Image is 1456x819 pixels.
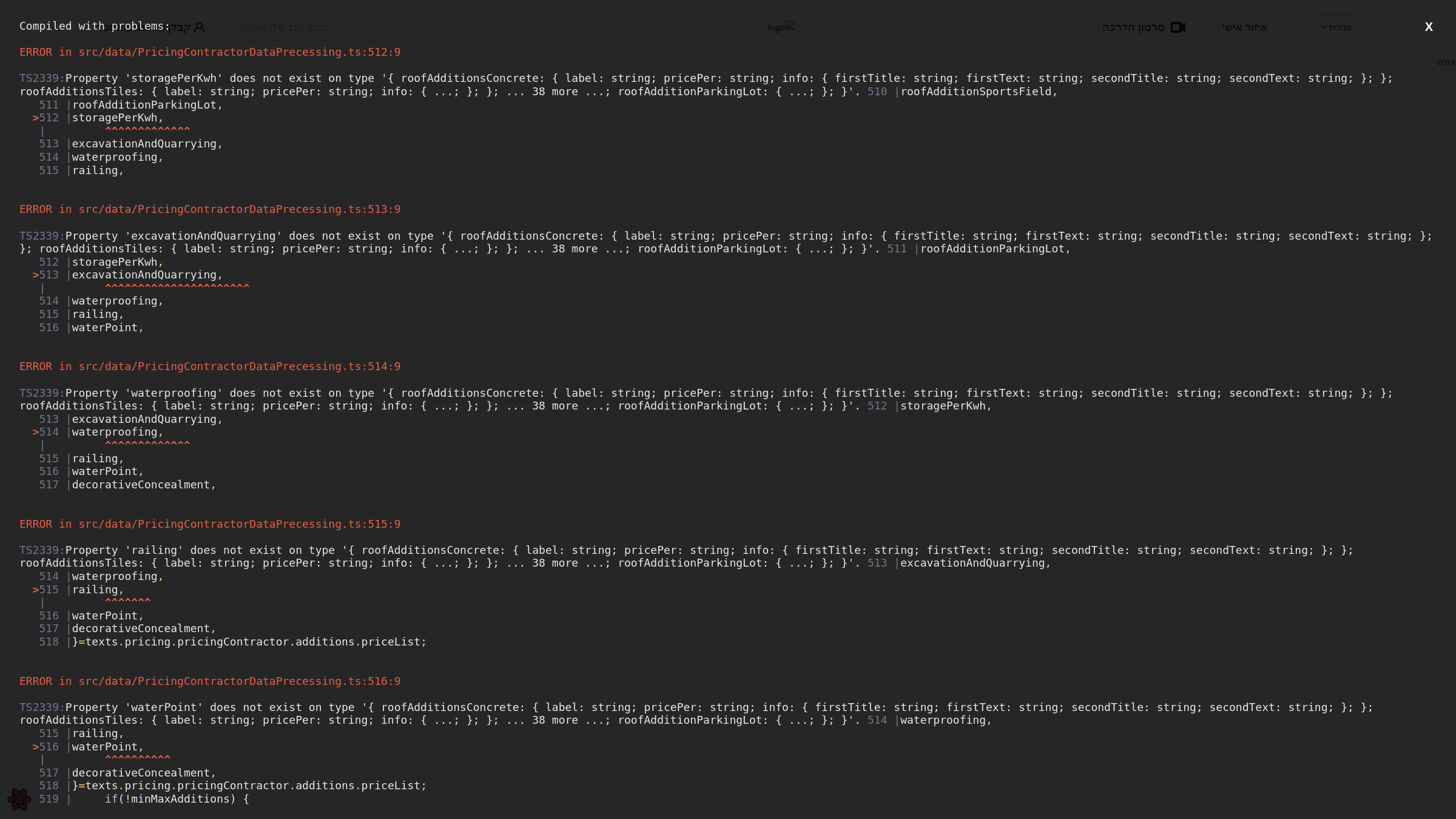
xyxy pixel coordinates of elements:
[39,792,72,805] span: 519 |
[158,281,164,294] span: ^
[1045,556,1052,569] span: ,
[217,98,223,111] span: ,
[164,439,171,451] span: ^
[19,517,401,530] span: ERROR in src/data/PricingContractorDataPrecessing.ts:515:9
[177,281,184,294] span: ^
[184,124,190,137] span: ^
[19,360,401,372] span: ERROR in src/data/PricingContractorDataPrecessing.ts:514:9
[118,452,125,465] span: ,
[39,439,46,451] span: |
[39,452,72,465] span: 515 |
[158,150,164,163] span: ,
[144,124,151,137] span: ^
[868,556,900,569] span: 513 |
[39,281,46,294] span: |
[112,439,118,451] span: ^
[19,386,1437,491] div: Property 'waterproofing' does not exist on type '{ roofAdditionsConcrete: { label: string; priceP...
[33,111,164,124] span: storagePerKwh
[19,203,401,215] span: ERROR in src/data/PricingContractorDataPrecessing.ts:513:9
[39,308,72,320] span: 515 |
[177,439,184,451] span: ^
[118,308,125,320] span: ,
[33,425,39,438] span: >
[170,281,177,294] span: ^
[243,281,250,294] span: ^
[33,137,223,150] span: excavationAndQuarrying
[19,544,66,556] span: TS2339:
[33,164,125,177] span: railing
[138,465,144,477] span: ,
[39,465,72,477] span: 516 |
[19,386,66,399] span: TS2339:
[131,439,138,451] span: ^
[33,779,427,792] span: } texts pricing pricingContractor additions priceList
[151,753,158,766] span: ^
[105,124,112,137] span: ^
[217,268,223,281] span: ,
[33,294,164,307] span: waterproofing
[33,98,223,111] span: roofAdditionParkingLot
[177,124,184,137] span: ^
[39,137,72,150] span: 513 |
[33,766,217,779] span: decorativeConcealment
[33,740,144,753] span: waterPoint
[217,137,223,150] span: ,
[170,124,177,137] span: ^
[138,740,144,753] span: ,
[124,753,131,766] span: ^
[118,753,125,766] span: ^
[19,675,401,687] span: ERROR in src/data/PricingContractorDataPrecessing.ts:516:9
[210,766,217,779] span: ,
[861,556,1051,569] span: excavationAndQuarrying
[33,740,39,753] span: >
[223,281,230,294] span: ^
[158,124,164,137] span: ^
[39,609,72,622] span: 516 |
[39,753,46,766] span: |
[19,701,66,713] span: TS2339:
[33,111,39,124] span: >
[131,596,138,608] span: ^
[158,255,164,268] span: ,
[33,268,223,281] span: excavationAndQuarrying
[39,255,72,268] span: 512 |
[986,713,993,726] span: ,
[124,439,131,451] span: ^
[39,98,72,111] span: 511 |
[39,164,72,177] span: 515 |
[33,413,223,425] span: excavationAndQuarrying
[138,281,144,294] span: ^
[887,242,920,255] span: 511 |
[39,321,72,334] span: 516 |
[868,713,900,726] span: 514 |
[33,452,125,465] span: railing
[105,596,112,608] span: ^
[112,124,118,137] span: ^
[217,413,223,425] span: ,
[33,583,39,596] span: >
[39,150,72,163] span: 514 |
[138,124,144,137] span: ^
[19,229,1437,334] div: Property 'excavationAndQuarrying' does not exist on type '{ roofAdditionsConcrete: { label: strin...
[33,255,164,268] span: storagePerKwh
[164,753,171,766] span: ^
[33,150,164,163] span: waterproofing
[861,85,1058,98] span: roofAdditionSportsField
[39,413,72,425] span: 513 |
[105,753,112,766] span: ^
[39,425,72,438] span: 514 |
[131,281,138,294] span: ^
[131,124,138,137] span: ^
[33,425,164,438] span: waterproofing
[158,439,164,451] span: ^
[79,779,86,792] span: =
[138,321,144,334] span: ,
[124,124,131,137] span: ^
[158,570,164,582] span: ,
[158,753,164,766] span: ^
[158,294,164,307] span: ,
[355,779,362,792] span: .
[39,111,72,124] span: 512 |
[881,242,1071,255] span: roofAdditionParkingLot
[124,281,131,294] span: ^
